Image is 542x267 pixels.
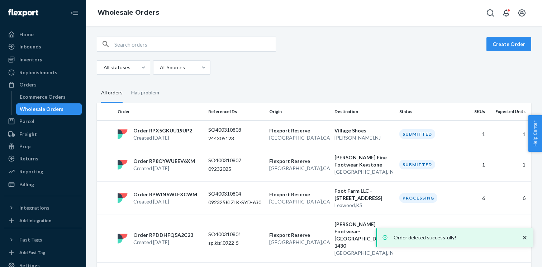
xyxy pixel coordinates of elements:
[19,217,51,224] div: Add Integration
[208,126,263,133] p: SO400310808
[67,6,82,20] button: Close Navigation
[269,165,329,172] p: [GEOGRAPHIC_DATA] , CA
[208,135,263,142] p: 244305123
[98,9,159,17] a: Wholesale Orders
[515,6,529,20] button: Open account menu
[8,9,38,17] img: Flexport logo
[488,120,531,148] td: 1
[483,6,498,20] button: Open Search Box
[118,234,128,244] img: flexport logo
[19,31,34,38] div: Home
[399,193,437,203] div: Processing
[103,64,104,71] input: All statuses
[269,191,329,198] p: Flexport Reserve
[488,181,531,215] td: 6
[208,157,263,164] p: SO400310807
[334,202,394,209] p: Leawood , KS
[19,236,42,243] div: Fast Tags
[118,160,128,170] img: flexport logo
[528,115,542,152] button: Help Center
[19,181,34,188] div: Billing
[334,127,394,134] p: Village Shoes
[396,103,457,120] th: Status
[334,134,394,141] p: [PERSON_NAME] , NJ
[334,168,394,175] p: [GEOGRAPHIC_DATA] , IN
[334,187,394,202] p: Foot Farm LLC - [STREET_ADDRESS]
[4,128,82,140] a: Freight
[4,29,82,40] a: Home
[133,191,197,198] p: Order RPWIN6WLFXCWM
[114,37,276,51] input: Search orders
[4,234,82,245] button: Fast Tags
[4,41,82,52] a: Inbounds
[208,165,263,173] p: 09232025
[133,165,195,172] p: Created [DATE]
[133,231,193,239] p: Order RPDDHFQ5A2C23
[133,239,193,246] p: Created [DATE]
[131,83,159,102] div: Has problem
[115,103,205,120] th: Order
[334,249,394,257] p: [GEOGRAPHIC_DATA] , IN
[4,67,82,78] a: Replenishments
[394,234,514,241] p: Order deleted successfully!
[457,103,488,120] th: SKUs
[521,234,528,241] svg: close toast
[266,103,332,120] th: Origin
[16,91,82,103] a: Ecommerce Orders
[269,198,329,205] p: [GEOGRAPHIC_DATA] , CA
[4,153,82,164] a: Returns
[488,103,531,120] th: Expected Units
[269,134,329,141] p: [GEOGRAPHIC_DATA] , CA
[269,158,329,165] p: Flexport Reserve
[332,103,397,120] th: Destination
[499,6,513,20] button: Open notifications
[159,64,160,71] input: All Sources
[118,129,128,139] img: flexport logo
[488,215,531,262] td: 2
[488,148,531,181] td: 1
[457,181,488,215] td: 6
[4,216,82,225] a: Add Integration
[19,118,34,125] div: Parcel
[269,231,329,239] p: Flexport Reserve
[133,134,192,141] p: Created [DATE]
[486,37,531,51] button: Create Order
[457,120,488,148] td: 1
[19,143,30,150] div: Prep
[269,127,329,134] p: Flexport Reserve
[4,116,82,127] a: Parcel
[19,204,49,211] div: Integrations
[208,231,263,238] p: SO400310801
[4,141,82,152] a: Prep
[16,103,82,115] a: Wholesale Orders
[4,54,82,65] a: Inventory
[457,215,488,262] td: 2
[208,239,263,247] p: sp.kizi.0922-5
[399,160,435,169] div: Submitted
[495,245,535,263] iframe: Opens a widget where you can chat to one of our agents
[92,3,165,23] ol: breadcrumbs
[19,56,42,63] div: Inventory
[20,106,63,113] div: Wholesale Orders
[133,127,192,134] p: Order RPX5GKUU19UP2
[133,158,195,165] p: Order RP8OYWUEEV6XM
[4,248,82,257] a: Add Fast Tag
[205,103,266,120] th: Reference IDs
[457,148,488,181] td: 1
[19,249,45,256] div: Add Fast Tag
[208,199,263,206] p: 092325KIZIK-SYD-630
[334,154,394,168] p: [PERSON_NAME] Fine Footwear Keystone
[4,79,82,90] a: Orders
[4,202,82,214] button: Integrations
[19,168,43,175] div: Reporting
[208,190,263,197] p: SO400310804
[101,83,123,103] div: All orders
[19,69,57,76] div: Replenishments
[4,179,82,190] a: Billing
[118,193,128,203] img: flexport logo
[19,81,37,88] div: Orders
[399,129,435,139] div: Submitted
[20,93,66,100] div: Ecommerce Orders
[133,198,197,205] p: Created [DATE]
